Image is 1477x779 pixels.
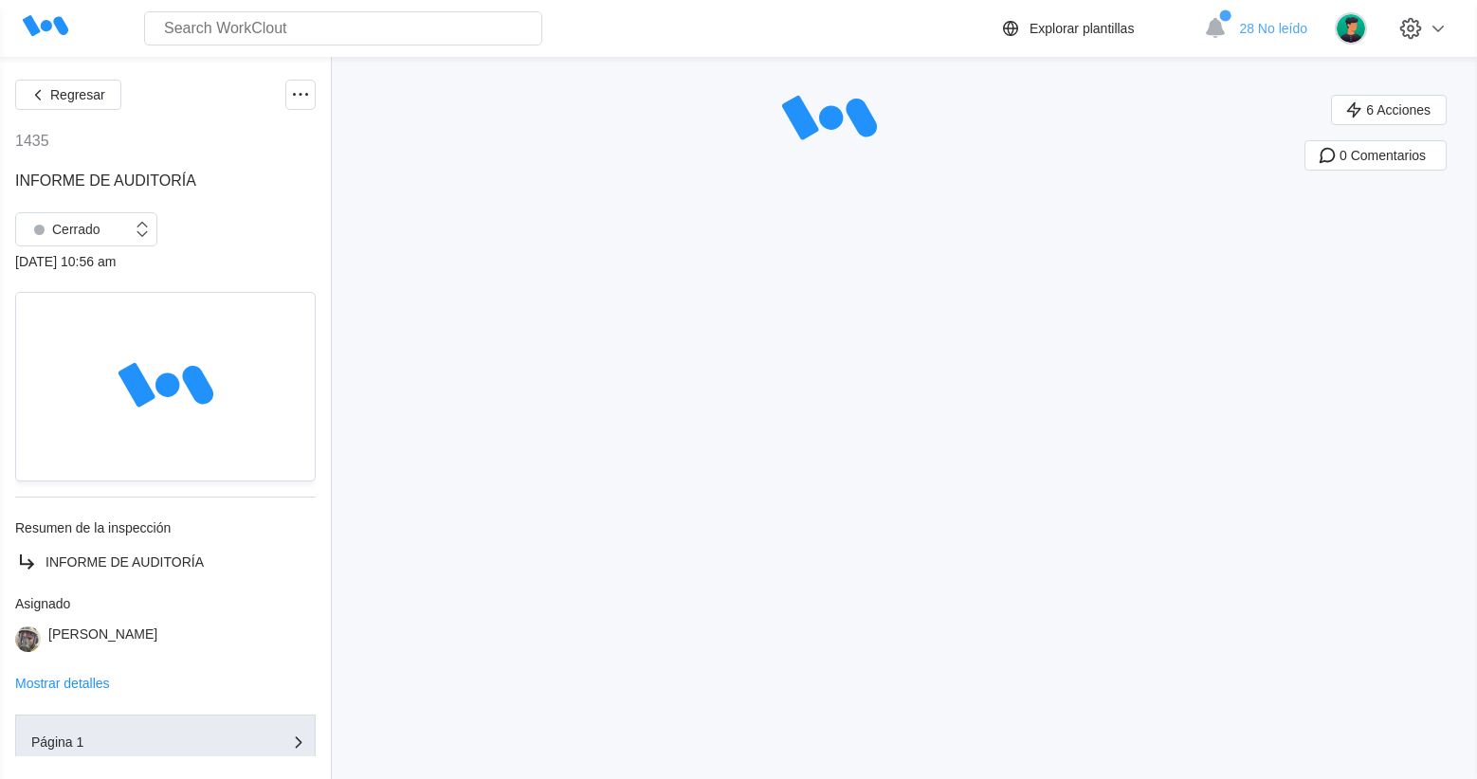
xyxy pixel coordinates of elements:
[15,715,316,770] button: Página 1
[1030,21,1135,36] div: Explorar plantillas
[144,11,542,45] input: Search WorkClout
[26,216,100,243] div: Cerrado
[15,520,316,535] div: Resumen de la inspección
[15,133,49,150] div: 1435
[15,80,121,110] button: Regresar
[1239,21,1307,36] span: 28 No leído
[999,17,1195,40] a: Explorar plantillas
[1304,140,1447,171] button: 0 Comentarios
[15,626,41,652] img: 2f847459-28ef-4a61-85e4-954d408df519.jpg
[15,596,316,611] div: Asignado
[15,551,316,573] a: INFORME DE AUDITORÍA
[15,172,196,189] span: INFORME DE AUDITORÍA
[1331,95,1447,125] button: 6 Acciones
[48,626,157,652] div: [PERSON_NAME]
[1335,12,1367,45] img: user.png
[46,554,204,570] span: INFORME DE AUDITORÍA
[15,254,316,269] div: [DATE] 10:56 am
[1366,103,1431,117] span: 6 Acciones
[1340,149,1426,162] span: 0 Comentarios
[50,88,105,101] span: Regresar
[15,677,110,690] button: Mostrar detalles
